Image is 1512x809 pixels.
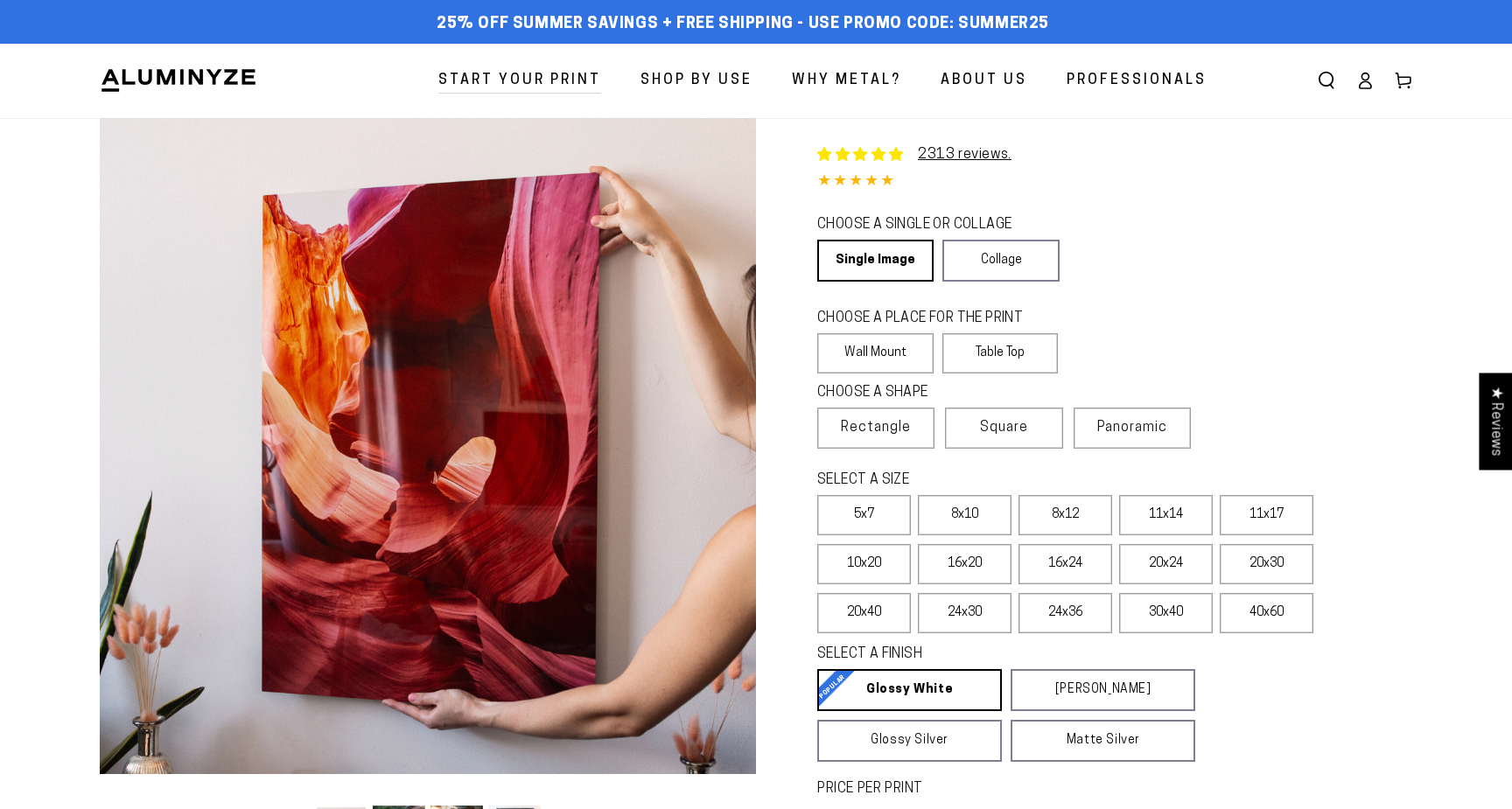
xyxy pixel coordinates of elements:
[817,471,1167,491] legend: SELECT A SIZE
[1220,593,1313,633] label: 40x60
[817,720,1002,762] a: Glossy Silver
[817,309,1042,329] legend: CHOOSE A PLACE FOR THE PRINT
[1220,495,1313,535] label: 11x17
[918,495,1011,535] label: 8x10
[1097,421,1167,435] span: Panoramic
[640,68,752,94] span: Shop By Use
[425,58,614,104] a: Start Your Print
[942,333,1059,373] label: Table Top
[927,58,1040,104] a: About Us
[817,669,1002,711] a: Glossy White
[817,144,1011,165] a: 2313 reviews.
[100,67,257,94] img: Aluminyze
[817,544,911,584] label: 10x20
[941,68,1027,94] span: About Us
[817,170,1412,195] div: 4.85 out of 5.0 stars
[1011,720,1195,762] a: Matte Silver
[918,593,1011,633] label: 24x30
[817,240,934,282] a: Single Image
[792,68,901,94] span: Why Metal?
[817,333,934,373] label: Wall Mount
[942,240,1059,282] a: Collage
[1018,593,1112,633] label: 24x36
[1307,61,1346,100] summary: Search our site
[1119,495,1213,535] label: 11x14
[779,58,914,104] a: Why Metal?
[817,383,1045,403] legend: CHOOSE A SHAPE
[817,645,1153,665] legend: SELECT A FINISH
[918,544,1011,584] label: 16x20
[1018,544,1112,584] label: 16x24
[1018,495,1112,535] label: 8x12
[841,417,911,438] span: Rectangle
[627,58,766,104] a: Shop By Use
[1067,68,1207,94] span: Professionals
[1119,593,1213,633] label: 30x40
[1119,544,1213,584] label: 20x24
[817,779,1412,799] label: PRICE PER PRINT
[1220,544,1313,584] label: 20x30
[817,495,911,535] label: 5x7
[438,68,601,94] span: Start Your Print
[437,15,1049,34] span: 25% off Summer Savings + Free Shipping - Use Promo Code: SUMMER25
[918,148,1011,162] a: 2313 reviews.
[1479,373,1512,470] div: Click to open Judge.me floating reviews tab
[817,215,1043,235] legend: CHOOSE A SINGLE OR COLLAGE
[817,593,911,633] label: 20x40
[980,417,1028,438] span: Square
[1011,669,1195,711] a: [PERSON_NAME]
[1053,58,1220,104] a: Professionals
